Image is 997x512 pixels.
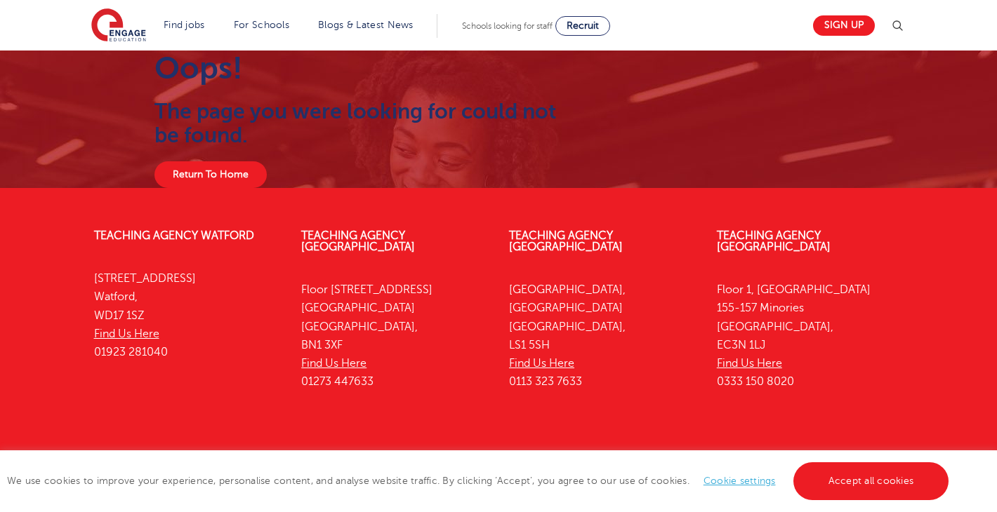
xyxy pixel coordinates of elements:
p: Floor 1, [GEOGRAPHIC_DATA] 155-157 Minories [GEOGRAPHIC_DATA], EC3N 1LJ 0333 150 8020 [717,281,904,391]
p: [STREET_ADDRESS] Watford, WD17 1SZ 01923 281040 [94,269,281,361]
a: Teaching Agency [GEOGRAPHIC_DATA] [717,229,831,253]
h2: The page you were looking for could not be found. [154,100,560,147]
a: Find Us Here [301,357,367,370]
img: Engage Education [91,8,146,43]
p: Floor [STREET_ADDRESS] [GEOGRAPHIC_DATA] [GEOGRAPHIC_DATA], BN1 3XF 01273 447633 [301,281,488,391]
a: Find jobs [164,20,205,30]
h1: Oops! [154,50,560,86]
a: For Schools [234,20,289,30]
a: Recruit [555,16,610,36]
a: Teaching Agency Watford [94,229,254,242]
a: Find Us Here [94,328,159,340]
a: Blogs & Latest News [318,20,414,30]
a: Sign up [813,15,875,36]
span: Recruit [567,20,599,31]
a: Find Us Here [509,357,574,370]
span: We use cookies to improve your experience, personalise content, and analyse website traffic. By c... [7,476,952,486]
a: Accept all cookies [793,462,949,500]
a: Cookie settings [704,476,776,486]
a: Return To Home [154,161,267,188]
a: Teaching Agency [GEOGRAPHIC_DATA] [301,229,415,253]
p: [GEOGRAPHIC_DATA], [GEOGRAPHIC_DATA] [GEOGRAPHIC_DATA], LS1 5SH 0113 323 7633 [509,281,696,391]
a: Find Us Here [717,357,782,370]
span: Schools looking for staff [462,21,553,31]
a: Teaching Agency [GEOGRAPHIC_DATA] [509,229,623,253]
